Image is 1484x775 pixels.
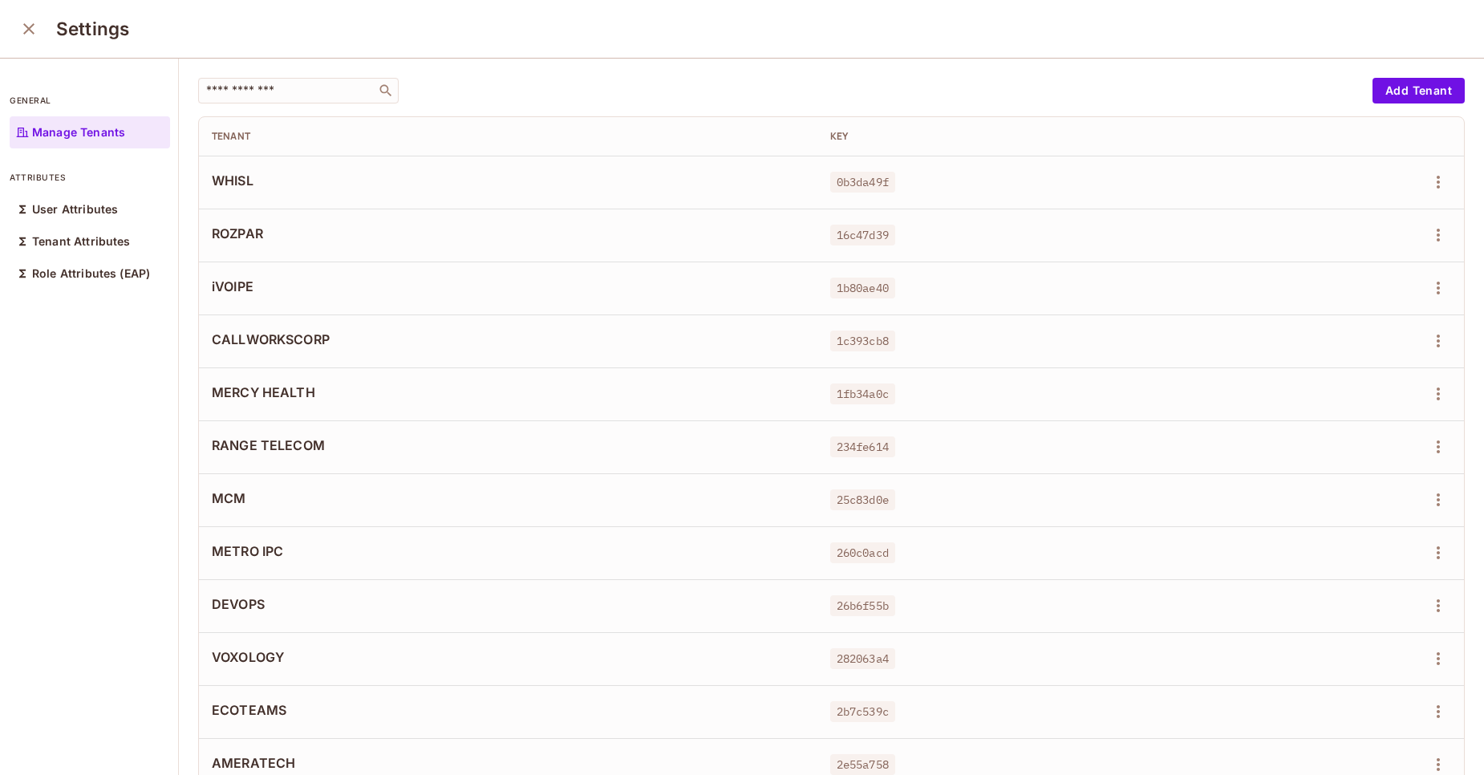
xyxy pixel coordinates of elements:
[212,701,805,719] span: ECOTEAMS
[830,278,895,298] span: 1b80ae40
[830,595,895,616] span: 26b6f55b
[212,331,805,348] span: CALLWORKSCORP
[32,203,118,216] p: User Attributes
[1372,78,1465,103] button: Add Tenant
[830,130,1258,143] div: Key
[13,13,45,45] button: close
[212,489,805,507] span: MCM
[830,225,895,245] span: 16c47d39
[212,225,805,242] span: ROZPAR
[830,542,895,563] span: 260c0acd
[10,171,170,184] p: attributes
[212,172,805,189] span: WHISL
[212,383,805,401] span: MERCY HEALTH
[830,383,895,404] span: 1fb34a0c
[830,754,895,775] span: 2e55a758
[212,595,805,613] span: DEVOPS
[212,436,805,454] span: RANGE TELECOM
[212,542,805,560] span: METRO IPC
[32,126,125,139] p: Manage Tenants
[212,278,805,295] span: iVOIPE
[212,648,805,666] span: VOXOLOGY
[830,172,895,193] span: 0b3da49f
[830,489,895,510] span: 25c83d0e
[212,130,805,143] div: Tenant
[10,94,170,107] p: general
[830,436,895,457] span: 234fe614
[56,18,129,40] h3: Settings
[830,648,895,669] span: 282063a4
[830,331,895,351] span: 1c393cb8
[32,267,150,280] p: Role Attributes (EAP)
[830,701,895,722] span: 2b7c539c
[212,754,805,772] span: AMERATECH
[32,235,131,248] p: Tenant Attributes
